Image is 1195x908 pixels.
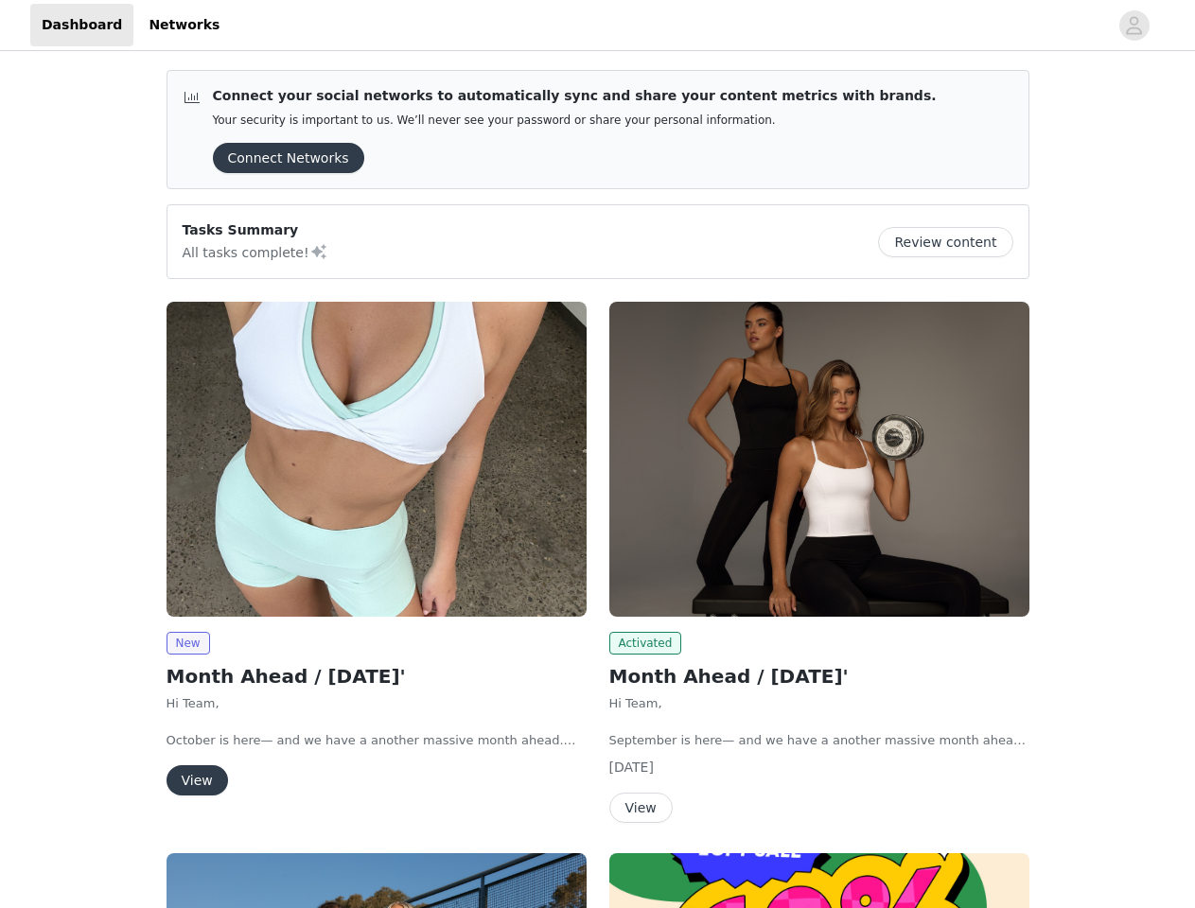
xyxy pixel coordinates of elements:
[609,632,682,655] span: Activated
[167,302,587,617] img: Muscle Republic
[609,801,673,815] a: View
[183,240,328,263] p: All tasks complete!
[609,731,1029,750] p: September is here— and we have a another massive month ahead.
[609,760,654,775] span: [DATE]
[30,4,133,46] a: Dashboard
[137,4,231,46] a: Networks
[1125,10,1143,41] div: avatar
[167,774,228,788] a: View
[609,302,1029,617] img: Muscle Republic
[167,662,587,690] h2: Month Ahead / [DATE]'
[183,220,328,240] p: Tasks Summary
[213,86,937,106] p: Connect your social networks to automatically sync and share your content metrics with brands.
[167,731,587,750] p: October is here— and we have a another massive month ahead.
[213,113,937,128] p: Your security is important to us. We’ll never see your password or share your personal information.
[878,227,1012,257] button: Review content
[213,143,364,173] button: Connect Networks
[167,765,228,795] button: View
[609,694,1029,713] p: Hi Team,
[609,793,673,823] button: View
[167,694,587,713] p: Hi Team,
[609,662,1029,690] h2: Month Ahead / [DATE]'
[167,632,210,655] span: New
